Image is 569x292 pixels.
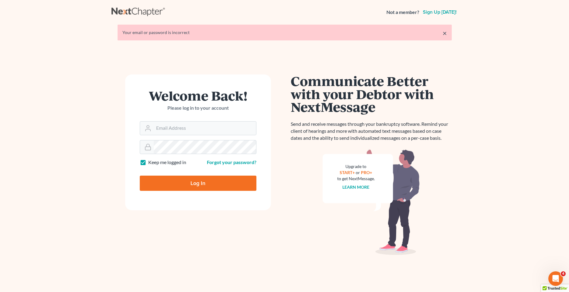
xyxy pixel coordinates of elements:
input: Email Address [154,122,256,135]
a: Sign up [DATE]! [422,10,458,15]
a: Forgot your password? [207,159,256,165]
a: Learn more [342,184,369,190]
a: PRO+ [361,170,372,175]
iframe: Intercom live chat [548,271,563,286]
span: 4 [561,271,566,276]
a: × [443,29,447,37]
h1: Welcome Back! [140,89,256,102]
input: Log In [140,176,256,191]
p: Please log in to your account [140,105,256,112]
div: to get NextMessage. [337,176,375,182]
div: Upgrade to [337,163,375,170]
strong: Not a member? [386,9,419,16]
a: START+ [340,170,355,175]
span: or [356,170,360,175]
h1: Communicate Better with your Debtor with NextMessage [291,74,452,113]
p: Send and receive messages through your bankruptcy software. Remind your client of hearings and mo... [291,121,452,142]
img: nextmessage_bg-59042aed3d76b12b5cd301f8e5b87938c9018125f34e5fa2b7a6b67550977c72.svg [323,149,420,255]
label: Keep me logged in [148,159,186,166]
div: Your email or password is incorrect [122,29,447,36]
